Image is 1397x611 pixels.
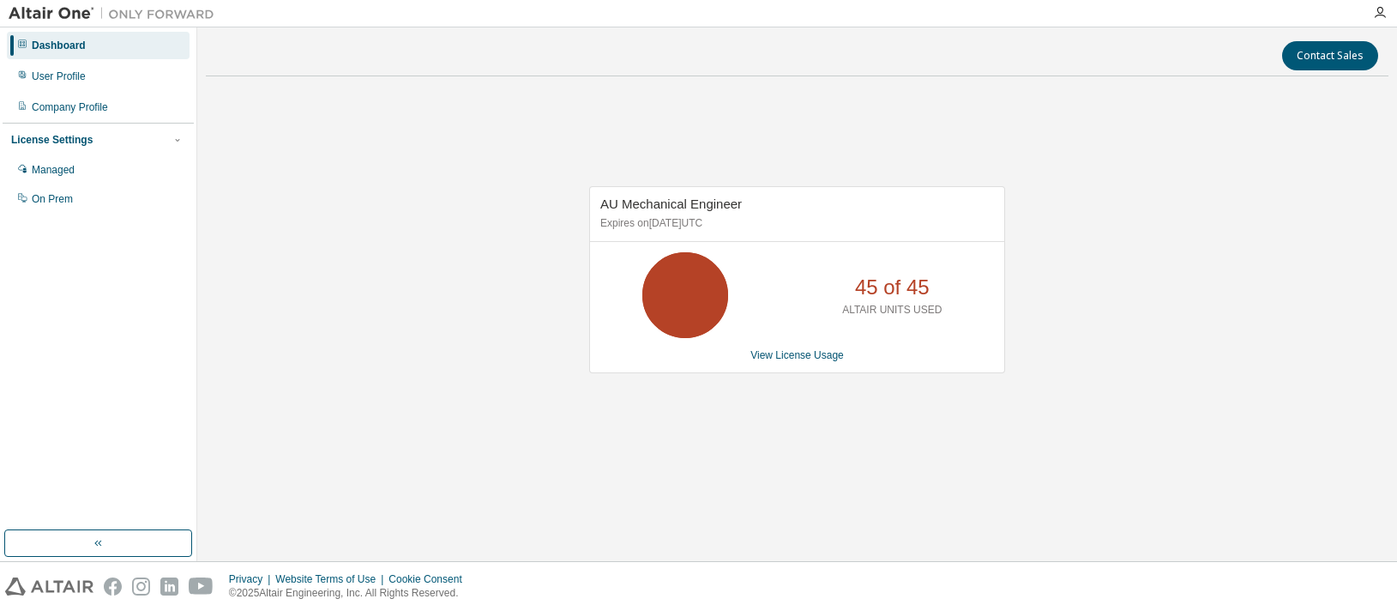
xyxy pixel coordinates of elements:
img: youtube.svg [189,578,214,596]
div: Privacy [229,572,275,586]
p: 45 of 45 [855,273,930,302]
img: facebook.svg [104,578,122,596]
button: Contact Sales [1282,41,1378,70]
img: Altair One [9,5,223,22]
img: altair_logo.svg [5,578,93,596]
div: Dashboard [32,39,86,52]
span: AU Mechanical Engineer [600,197,742,211]
div: On Prem [32,192,73,206]
div: Company Profile [32,100,108,114]
img: instagram.svg [132,578,150,596]
div: Website Terms of Use [275,572,388,586]
div: Cookie Consent [388,572,472,586]
a: View License Usage [750,349,844,361]
p: © 2025 Altair Engineering, Inc. All Rights Reserved. [229,586,473,601]
div: User Profile [32,70,86,83]
p: ALTAIR UNITS USED [842,303,942,318]
div: License Settings [11,133,93,147]
div: Managed [32,163,75,177]
img: linkedin.svg [160,578,178,596]
p: Expires on [DATE] UTC [600,216,990,231]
